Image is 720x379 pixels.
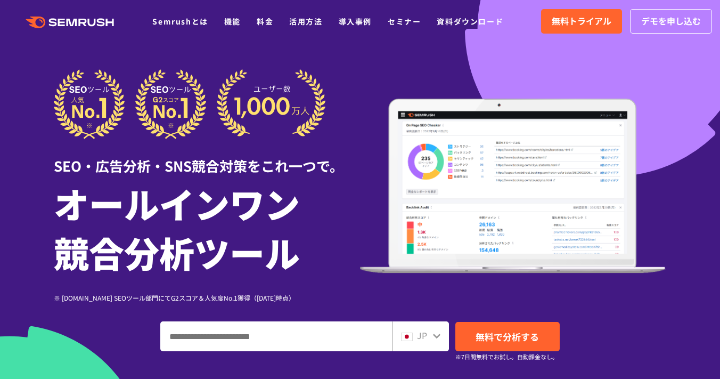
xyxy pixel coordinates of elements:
div: SEO・広告分析・SNS競合対策をこれ一つで。 [54,139,360,176]
a: 機能 [224,16,241,27]
a: デモを申し込む [630,9,712,34]
a: 料金 [257,16,273,27]
a: 無料トライアル [541,9,622,34]
span: デモを申し込む [641,14,701,28]
small: ※7日間無料でお試し。自動課金なし。 [455,352,558,362]
span: 無料で分析する [476,330,539,343]
a: セミナー [388,16,421,27]
div: ※ [DOMAIN_NAME] SEOツール部門にてG2スコア＆人気度No.1獲得（[DATE]時点） [54,293,360,303]
input: ドメイン、キーワードまたはURLを入力してください [161,322,391,351]
a: 導入事例 [339,16,372,27]
span: 無料トライアル [552,14,611,28]
span: JP [417,329,427,342]
a: 活用方法 [289,16,322,27]
a: Semrushとは [152,16,208,27]
a: 無料で分析する [455,322,560,351]
h1: オールインワン 競合分析ツール [54,179,360,277]
a: 資料ダウンロード [437,16,503,27]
